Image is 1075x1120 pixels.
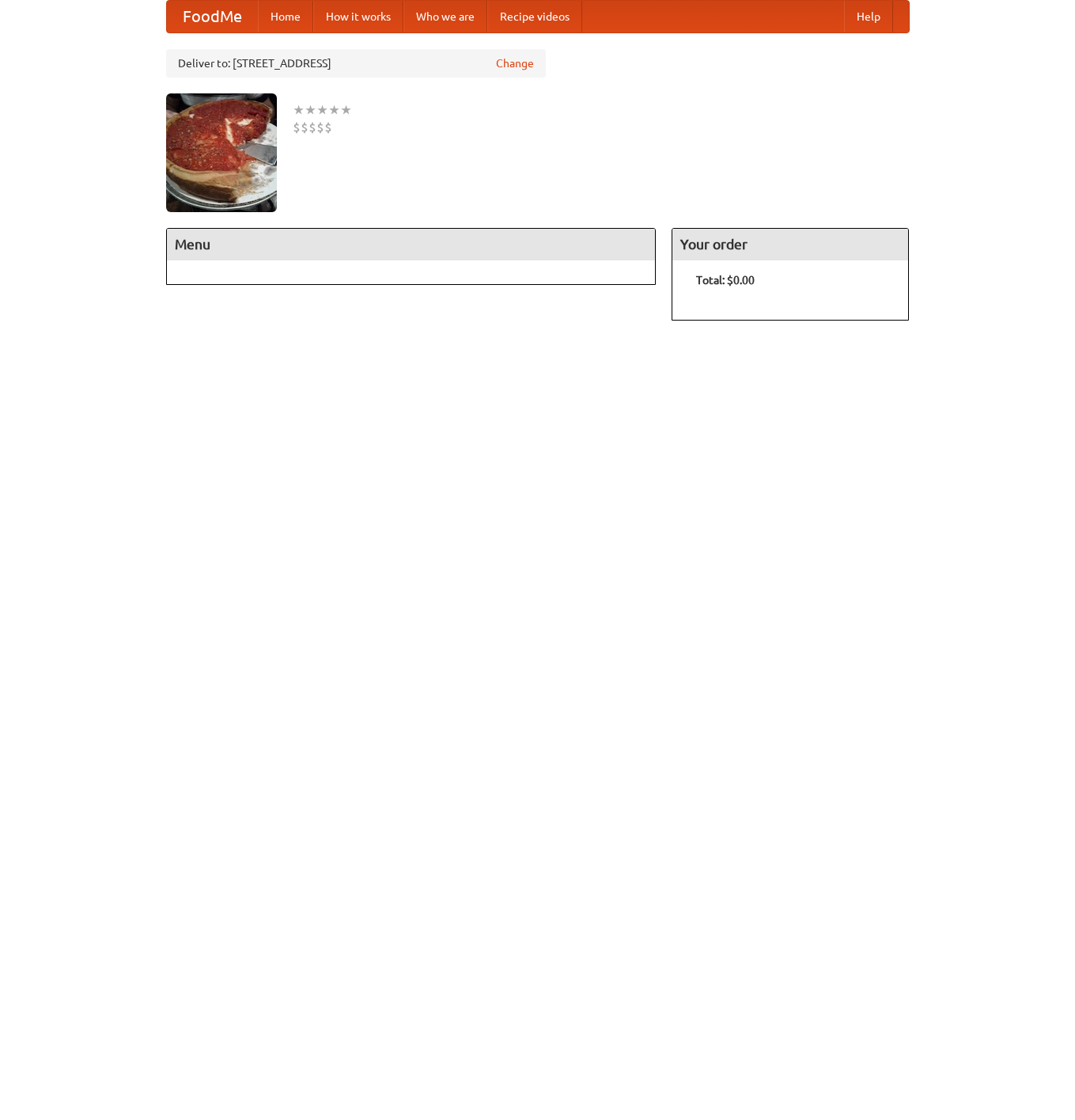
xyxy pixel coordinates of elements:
li: ★ [293,101,305,119]
a: Change [496,55,534,71]
li: $ [293,119,301,136]
li: ★ [305,101,316,119]
a: Recipe videos [487,1,582,32]
b: Total: $0.00 [696,274,755,287]
a: Home [258,1,313,32]
li: $ [308,119,316,136]
h4: Menu [167,229,656,260]
div: Deliver to: [STREET_ADDRESS] [166,49,546,78]
a: FoodMe [167,1,258,32]
h4: Your order [672,229,908,260]
li: $ [316,119,324,136]
a: How it works [313,1,403,32]
li: ★ [328,101,340,119]
li: $ [301,119,308,136]
li: ★ [316,101,328,119]
img: angular.jpg [166,93,277,212]
a: Who we are [403,1,487,32]
li: ★ [340,101,352,119]
li: $ [324,119,332,136]
a: Help [844,1,893,32]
